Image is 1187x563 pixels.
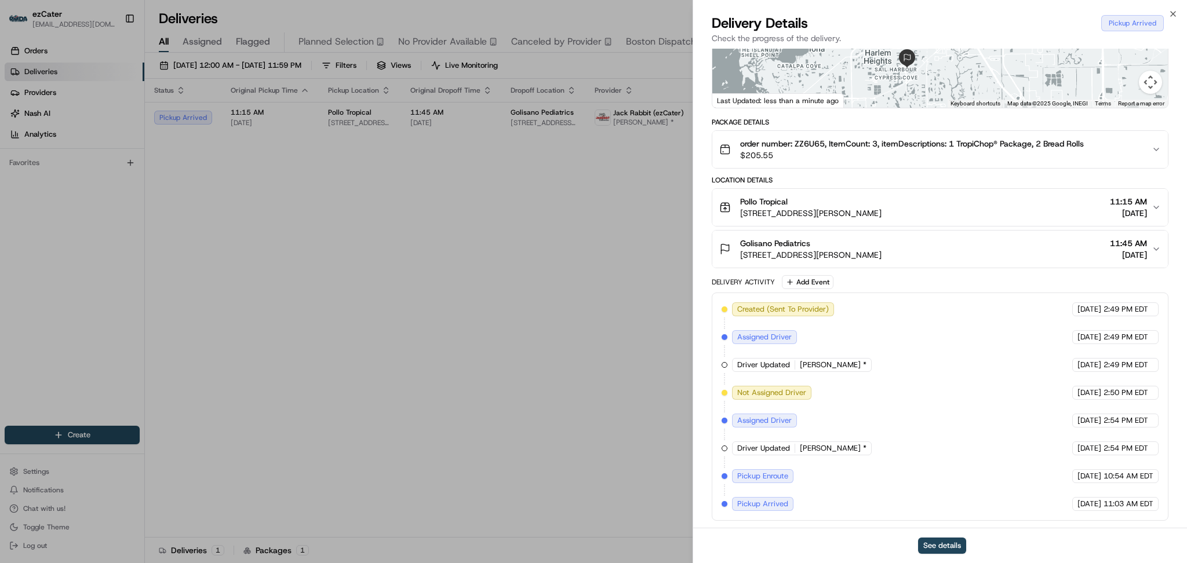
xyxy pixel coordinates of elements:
[1077,304,1101,315] span: [DATE]
[12,46,211,65] p: Welcome 👋
[93,163,191,184] a: 💻API Documentation
[712,93,844,108] div: Last Updated: less than a minute ago
[1007,100,1088,107] span: Map data ©2025 Google, INEGI
[1110,237,1147,249] span: 11:45 AM
[740,196,788,207] span: Pollo Tropical
[800,443,866,454] span: [PERSON_NAME] *
[1104,443,1148,454] span: 2:54 PM EDT
[712,32,1168,44] p: Check the progress of the delivery.
[782,275,833,289] button: Add Event
[737,304,829,315] span: Created (Sent To Provider)
[740,237,810,249] span: Golisano Pediatrics
[1110,207,1147,219] span: [DATE]
[12,111,32,131] img: 1736555255976-a54dd68f-1ca7-489b-9aae-adbdc363a1c4
[737,499,788,509] span: Pickup Arrived
[712,189,1168,226] button: Pollo Tropical[STREET_ADDRESS][PERSON_NAME]11:15 AM[DATE]
[737,387,806,398] span: Not Assigned Driver
[715,93,753,108] a: Open this area in Google Maps (opens a new window)
[1104,499,1153,509] span: 11:03 AM EDT
[712,118,1168,127] div: Package Details
[1104,387,1148,398] span: 2:50 PM EDT
[918,538,966,554] button: See details
[712,14,808,32] span: Delivery Details
[39,122,147,131] div: We're available if you need us!
[1110,196,1147,207] span: 11:15 AM
[1077,443,1101,454] span: [DATE]
[82,196,140,205] a: Powered byPylon
[23,168,89,180] span: Knowledge Base
[737,360,790,370] span: Driver Updated
[197,114,211,128] button: Start new chat
[30,75,191,87] input: Clear
[715,93,753,108] img: Google
[1104,332,1148,342] span: 2:49 PM EDT
[1077,415,1101,426] span: [DATE]
[1095,100,1111,107] a: Terms (opens in new tab)
[737,471,788,481] span: Pickup Enroute
[712,176,1168,185] div: Location Details
[737,332,792,342] span: Assigned Driver
[12,12,35,35] img: Nash
[740,149,1084,161] span: $205.55
[1077,499,1101,509] span: [DATE]
[7,163,93,184] a: 📗Knowledge Base
[110,168,186,180] span: API Documentation
[712,231,1168,268] button: Golisano Pediatrics[STREET_ADDRESS][PERSON_NAME]11:45 AM[DATE]
[712,277,775,287] div: Delivery Activity
[1077,471,1101,481] span: [DATE]
[951,100,1000,108] button: Keyboard shortcuts
[1077,332,1101,342] span: [DATE]
[98,169,107,178] div: 💻
[740,138,1084,149] span: order number: ZZ6U65, ItemCount: 3, itemDescriptions: 1 TropiChop® Package, 2 Bread Rolls
[12,169,21,178] div: 📗
[740,207,882,219] span: [STREET_ADDRESS][PERSON_NAME]
[1139,71,1162,94] button: Map camera controls
[1110,249,1147,261] span: [DATE]
[1104,360,1148,370] span: 2:49 PM EDT
[800,360,866,370] span: [PERSON_NAME] *
[1118,100,1164,107] a: Report a map error
[1077,360,1101,370] span: [DATE]
[115,196,140,205] span: Pylon
[1077,387,1101,398] span: [DATE]
[740,249,882,261] span: [STREET_ADDRESS][PERSON_NAME]
[737,415,792,426] span: Assigned Driver
[1104,415,1148,426] span: 2:54 PM EDT
[737,443,790,454] span: Driver Updated
[712,131,1168,168] button: order number: ZZ6U65, ItemCount: 3, itemDescriptions: 1 TropiChop® Package, 2 Bread Rolls$205.55
[39,111,190,122] div: Start new chat
[1104,304,1148,315] span: 2:49 PM EDT
[1104,471,1153,481] span: 10:54 AM EDT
